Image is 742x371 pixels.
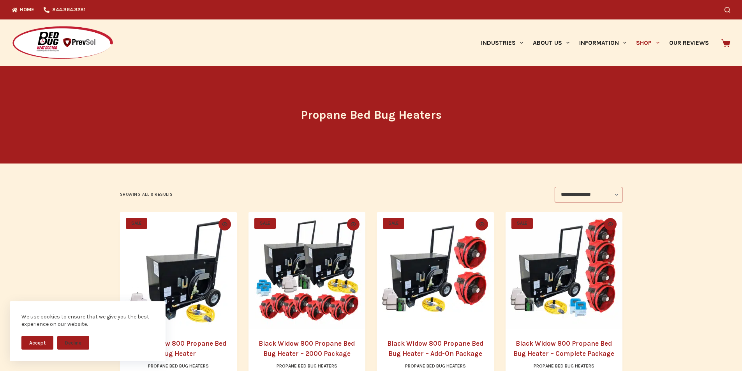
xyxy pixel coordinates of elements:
a: Industries [476,19,528,66]
a: Shop [631,19,664,66]
span: SALE [511,218,533,229]
nav: Primary [476,19,714,66]
a: Black Widow 800 Propane Bed Bug Heater [120,212,237,329]
a: About Us [528,19,574,66]
a: Information [575,19,631,66]
a: Black Widow 800 Propane Bed Bug Heater - Complete Package [506,212,622,329]
a: Propane Bed Bug Heaters [534,363,594,369]
button: Quick view toggle [476,218,488,230]
span: SALE [383,218,404,229]
a: Black Widow 800 Propane Bed Bug Heater – Add-On Package [387,339,483,357]
button: Quick view toggle [219,218,231,230]
a: Propane Bed Bug Heaters [148,363,209,369]
span: SALE [126,218,147,229]
select: Shop order [555,187,622,202]
button: Quick view toggle [604,218,617,230]
button: Decline [57,336,89,350]
a: Our Reviews [664,19,714,66]
button: Search [724,7,730,13]
a: Black Widow 800 Propane Bed Bug Heater - 2000 Package [249,212,365,329]
a: Black Widow 800 Propane Bed Bug Heater – 2000 Package [259,339,355,357]
a: Propane Bed Bug Heaters [277,363,337,369]
a: Black Widow 800 Propane Bed Bug Heater – Complete Package [513,339,614,357]
div: We use cookies to ensure that we give you the best experience on our website. [21,313,154,328]
a: Black Widow 800 Propane Bed Bug Heater [130,339,226,357]
span: SALE [254,218,276,229]
h1: Propane Bed Bug Heaters [225,106,517,124]
button: Accept [21,336,53,350]
button: Quick view toggle [347,218,360,230]
p: Showing all 9 results [120,191,173,198]
img: Prevsol/Bed Bug Heat Doctor [12,26,114,60]
a: Propane Bed Bug Heaters [405,363,466,369]
a: Black Widow 800 Propane Bed Bug Heater - Add-On Package [377,212,494,329]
